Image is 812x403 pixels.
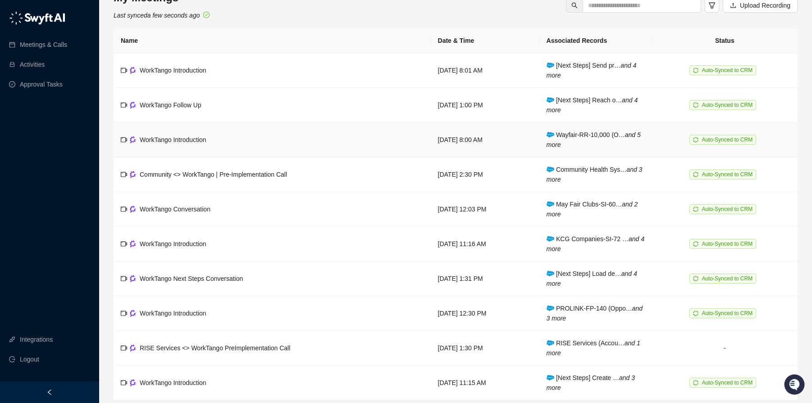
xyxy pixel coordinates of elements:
[431,88,539,123] td: [DATE] 1:00 PM
[702,67,753,73] span: Auto-Synced to CRM
[130,310,136,316] img: gong-Dwh8HbPa.png
[431,331,539,366] td: [DATE] 1:30 PM
[702,206,753,212] span: Auto-Synced to CRM
[121,206,127,212] span: video-camera
[547,62,637,79] i: and 4 more
[547,62,637,79] span: [Next Steps] Send pr…
[431,123,539,157] td: [DATE] 8:00 AM
[20,36,67,54] a: Meetings & Calls
[547,131,641,148] span: Wayfair-RR-10,000 (O…
[31,82,148,91] div: Start new chat
[693,172,698,177] span: sync
[46,389,53,395] span: left
[702,102,753,108] span: Auto-Synced to CRM
[130,171,136,178] img: gong-Dwh8HbPa.png
[693,68,698,73] span: sync
[130,101,136,108] img: gong-Dwh8HbPa.png
[9,127,16,134] div: 📚
[547,305,643,322] i: and 3 more
[121,241,127,247] span: video-camera
[31,91,114,98] div: We're available if you need us!
[547,235,645,252] span: KCG Companies-SI-72 …
[50,126,69,135] span: Status
[130,136,136,143] img: gong-Dwh8HbPa.png
[547,96,638,114] span: [Next Steps] Reach o…
[64,148,109,155] a: Powered byPylon
[37,123,73,139] a: 📶Status
[9,11,65,25] img: logo-05li4sbe.png
[114,12,200,19] i: Last synced a few seconds ago
[547,201,638,218] i: and 2 more
[693,102,698,108] span: sync
[20,330,53,348] a: Integrations
[18,126,33,135] span: Docs
[702,310,753,316] span: Auto-Synced to CRM
[140,379,206,386] span: WorkTango Introduction
[652,331,798,366] td: -
[114,28,431,53] th: Name
[9,50,164,65] h2: How can we help?
[121,137,127,143] span: video-camera
[702,241,753,247] span: Auto-Synced to CRM
[547,339,640,357] i: and 1 more
[121,275,127,282] span: video-camera
[693,311,698,316] span: sync
[547,339,640,357] span: RISE Services (Accou…
[130,240,136,247] img: gong-Dwh8HbPa.png
[431,157,539,192] td: [DATE] 2:30 PM
[693,380,698,385] span: sync
[693,137,698,142] span: sync
[140,206,210,213] span: WorkTango Conversation
[547,305,643,322] span: PROLINK-FP-140 (Oppo…
[539,28,652,53] th: Associated Records
[693,276,698,281] span: sync
[121,67,127,73] span: video-camera
[431,53,539,88] td: [DATE] 8:01 AM
[130,206,136,212] img: gong-Dwh8HbPa.png
[431,28,539,53] th: Date & Time
[140,101,201,109] span: WorkTango Follow Up
[9,9,27,27] img: Swyft AI
[41,127,48,134] div: 📶
[130,67,136,73] img: gong-Dwh8HbPa.png
[547,201,638,218] span: May Fair Clubs-SI-60…
[547,131,641,148] i: and 5 more
[20,350,39,368] span: Logout
[121,102,127,108] span: video-camera
[740,0,790,10] span: Upload Recording
[140,67,206,74] span: WorkTango Introduction
[121,171,127,178] span: video-camera
[431,261,539,296] td: [DATE] 1:31 PM
[783,373,807,398] iframe: Open customer support
[547,270,637,287] span: [Next Steps] Load de…
[130,379,136,386] img: gong-Dwh8HbPa.png
[571,2,578,9] span: search
[121,380,127,386] span: video-camera
[708,2,716,9] span: filter
[547,270,637,287] i: and 4 more
[121,310,127,316] span: video-camera
[431,366,539,400] td: [DATE] 11:15 AM
[547,374,635,391] span: [Next Steps] Create …
[130,275,136,282] img: gong-Dwh8HbPa.png
[9,36,164,50] p: Welcome 👋
[20,55,45,73] a: Activities
[547,166,643,183] span: Community Health Sys…
[547,235,645,252] i: and 4 more
[431,227,539,261] td: [DATE] 11:16 AM
[702,275,753,282] span: Auto-Synced to CRM
[140,136,206,143] span: WorkTango Introduction
[9,82,25,98] img: 5124521997842_fc6d7dfcefe973c2e489_88.png
[140,310,206,317] span: WorkTango Introduction
[693,241,698,247] span: sync
[130,344,136,351] img: gong-Dwh8HbPa.png
[140,344,290,352] span: RISE Services <> WorkTango PreImplementation Call
[431,296,539,331] td: [DATE] 12:30 PM
[702,137,753,143] span: Auto-Synced to CRM
[140,240,206,247] span: WorkTango Introduction
[140,171,287,178] span: Community <> WorkTango | Pre-Implementation Call
[203,12,210,18] span: check-circle
[693,206,698,212] span: sync
[652,28,798,53] th: Status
